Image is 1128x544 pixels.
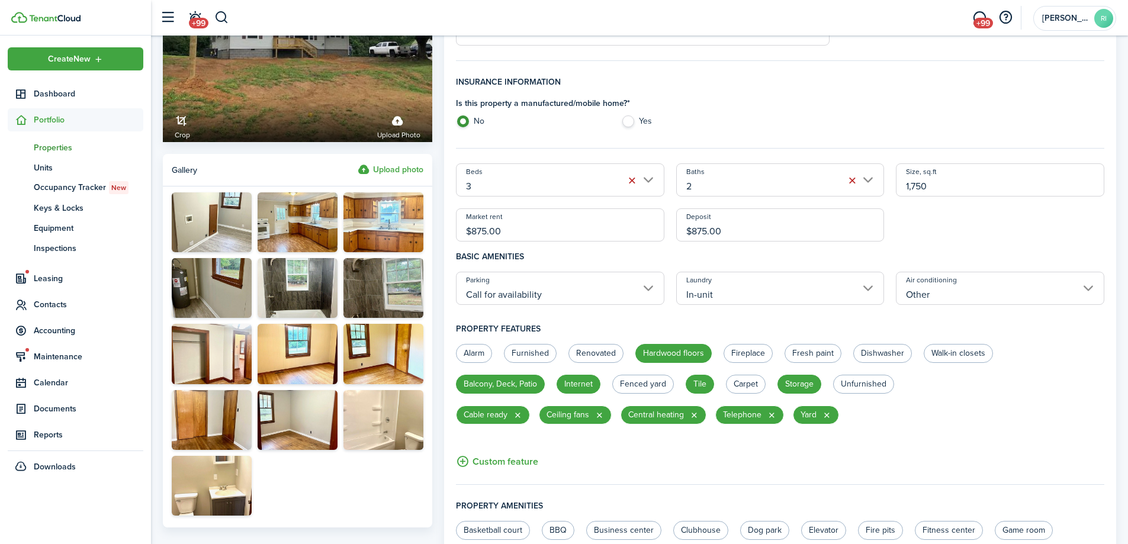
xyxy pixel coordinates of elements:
[456,454,538,469] button: Custom feature
[343,324,423,384] img: bed.jpg
[258,258,338,318] img: bath2.jpg
[11,12,27,23] img: TenantCloud
[621,405,706,424] chip: Central heating
[858,521,903,540] label: Fire pits
[343,258,423,318] img: bath3.jpg
[48,55,91,63] span: Create New
[8,137,143,157] a: Properties
[189,18,208,28] span: +99
[1042,14,1090,22] span: RANDALL INVESTMENT PROPERTIES
[258,192,338,252] img: kitchen.jpg
[172,164,197,176] span: Gallery
[785,344,841,363] label: Fresh paint
[184,3,206,33] a: Notifications
[924,344,993,363] label: Walk-in closets
[1094,9,1113,28] avatar-text: RI
[377,129,420,141] span: Upload photo
[777,375,821,394] label: Storage
[456,344,492,363] label: Alarm
[973,18,993,28] span: +99
[175,129,190,141] span: Crop
[621,115,775,133] label: Yes
[172,456,252,516] img: bath6.jpg
[568,344,624,363] label: Renovated
[456,521,530,540] label: Basketball court
[504,344,557,363] label: Furnished
[456,242,1104,272] h4: Basic amenities
[34,141,143,154] span: Properties
[172,192,252,252] img: laundry.jpg
[801,521,846,540] label: Elevator
[214,8,229,28] button: Search
[635,344,712,363] label: Hardwood floors
[29,15,81,22] img: TenantCloud
[853,344,912,363] label: Dishwasher
[377,110,420,141] label: Upload photo
[456,375,545,394] label: Balcony, Deck, Patio
[456,115,609,133] label: No
[34,272,143,285] span: Leasing
[8,198,143,218] a: Keys & Locks
[34,222,143,234] span: Equipment
[844,172,860,189] button: Clear
[740,521,789,540] label: Dog park
[34,88,143,100] span: Dashboard
[34,298,143,311] span: Contacts
[34,242,143,255] span: Inspections
[34,350,143,363] span: Maintenance
[8,423,143,446] a: Reports
[995,8,1015,28] button: Open resource center
[34,181,143,194] span: Occupancy Tracker
[343,192,423,252] img: kitchen 2.jpg
[542,521,574,540] label: BBQ
[175,110,190,141] a: Crop
[172,258,252,318] img: laundry 2.jpg
[8,238,143,258] a: Inspections
[726,375,766,394] label: Carpet
[456,97,774,110] h4: Is this property a manufactured/mobile home? *
[8,82,143,105] a: Dashboard
[456,208,664,242] input: 0.00
[111,182,126,193] span: New
[8,157,143,178] a: Units
[724,344,773,363] label: Fireplace
[456,405,530,424] chip: Cable ready
[896,163,1104,197] input: 0.00
[34,324,143,337] span: Accounting
[258,324,338,384] img: bathroom.jpg
[676,272,885,305] input: Laundry
[673,521,728,540] label: Clubhouse
[968,3,991,33] a: Messaging
[34,376,143,389] span: Calendar
[686,375,714,394] label: Tile
[915,521,983,540] label: Fitness center
[833,375,894,394] label: Unfurnished
[715,405,784,424] chip: Telephone
[793,405,839,424] chip: Yard
[34,202,143,214] span: Keys & Locks
[34,461,76,473] span: Downloads
[456,500,1104,521] h4: Property amenities
[456,314,1104,344] h4: Property features
[156,7,179,29] button: Open sidebar
[343,390,423,450] img: bath5.jpg
[34,429,143,441] span: Reports
[896,272,1104,305] input: Air conditioning
[8,218,143,238] a: Equipment
[456,272,664,305] input: Parking
[258,390,338,450] img: bed3.jpg
[172,324,252,384] img: bed2.jpg
[456,76,1104,97] h4: Insurance information
[539,405,612,424] chip: Ceiling fans
[8,178,143,198] a: Occupancy TrackerNew
[34,162,143,174] span: Units
[586,521,661,540] label: Business center
[557,375,600,394] label: Internet
[995,521,1053,540] label: Game room
[624,172,641,189] button: Clear
[34,114,143,126] span: Portfolio
[172,390,252,450] img: bed4.jpg
[8,47,143,70] button: Open menu
[676,208,885,242] input: 0.00
[34,403,143,415] span: Documents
